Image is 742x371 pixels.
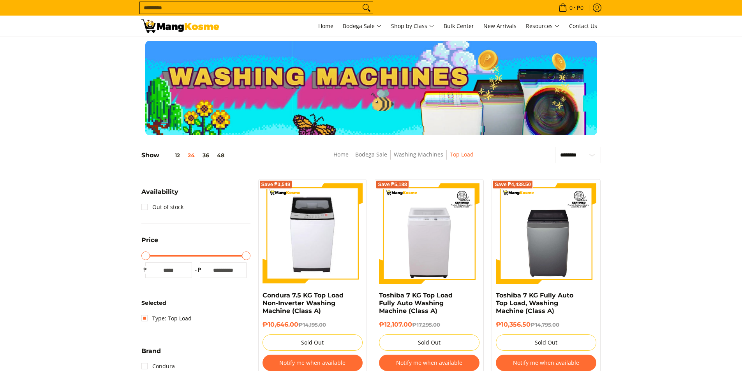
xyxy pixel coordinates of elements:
h5: Show [141,151,228,159]
h6: ₱12,107.00 [379,321,479,329]
button: 48 [213,152,228,158]
button: 12 [159,152,184,158]
a: Condura 7.5 KG Top Load Non-Inverter Washing Machine (Class A) [263,292,344,315]
span: Price [141,237,158,243]
img: Toshiba 7 KG Top Load Fully Auto Washing Machine (Class A) [379,183,479,284]
span: Shop by Class [391,21,434,31]
summary: Open [141,237,158,249]
span: 0 [568,5,574,11]
button: Search [360,2,373,14]
a: Washing Machines [394,151,443,158]
span: ₱0 [576,5,585,11]
span: Brand [141,348,161,354]
span: ₱ [196,266,204,274]
img: Washing Machines l Mang Kosme: Home Appliances Warehouse Sale Partner Top Load [141,19,219,33]
del: ₱14,195.00 [298,322,326,328]
h6: Selected [141,300,250,307]
span: Availability [141,189,178,195]
span: Bodega Sale [343,21,382,31]
h6: ₱10,646.00 [263,321,363,329]
span: • [556,4,586,12]
a: Out of stock [141,201,183,213]
button: Sold Out [263,334,363,351]
a: Type: Top Load [141,312,192,325]
button: Notify me when available [379,355,479,371]
img: condura-7.5kg-topload-non-inverter-washing-machine-class-c-full-view-mang-kosme [266,183,360,284]
span: Home [318,22,333,30]
span: Contact Us [569,22,597,30]
button: Notify me when available [496,355,596,371]
span: Resources [526,21,560,31]
del: ₱17,295.00 [412,322,440,328]
a: Home [333,151,349,158]
span: Save ₱3,549 [261,182,291,187]
a: Resources [522,16,564,37]
nav: Main Menu [227,16,601,37]
button: Notify me when available [263,355,363,371]
summary: Open [141,189,178,201]
a: Bodega Sale [339,16,386,37]
button: 36 [199,152,213,158]
img: Toshiba 7 KG Fully Auto Top Load, Washing Machine (Class A) [496,183,596,284]
button: 24 [184,152,199,158]
a: New Arrivals [479,16,520,37]
span: ₱ [141,266,149,274]
span: Save ₱5,188 [378,182,407,187]
nav: Breadcrumbs [280,150,528,167]
button: Sold Out [379,334,479,351]
a: Home [314,16,337,37]
summary: Open [141,348,161,360]
a: Shop by Class [387,16,438,37]
span: Save ₱4,438.50 [495,182,531,187]
a: Toshiba 7 KG Fully Auto Top Load, Washing Machine (Class A) [496,292,573,315]
a: Bulk Center [440,16,478,37]
a: Toshiba 7 KG Top Load Fully Auto Washing Machine (Class A) [379,292,453,315]
h6: ₱10,356.50 [496,321,596,329]
span: Top Load [450,150,474,160]
button: Sold Out [496,334,596,351]
a: Bodega Sale [355,151,387,158]
del: ₱14,795.00 [531,322,559,328]
span: Bulk Center [444,22,474,30]
span: New Arrivals [483,22,516,30]
a: Contact Us [565,16,601,37]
